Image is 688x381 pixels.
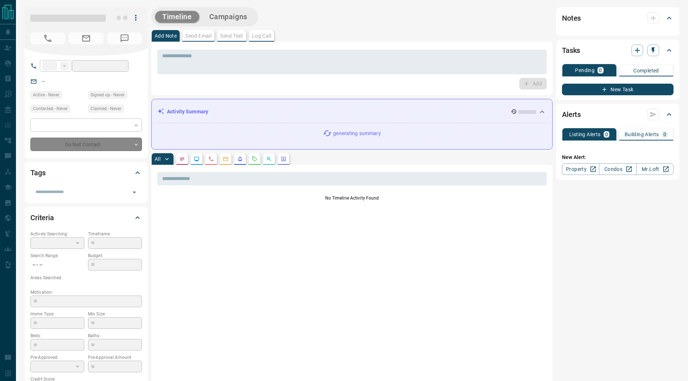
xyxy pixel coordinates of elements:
p: Building Alerts [625,132,659,137]
h2: Criteria [30,212,54,223]
p: Motivation: [30,289,142,296]
span: Active - Never [33,91,59,99]
p: Listing Alerts [569,132,601,137]
div: Alerts [562,106,674,123]
a: Condos [599,163,636,175]
div: Tags [30,164,142,181]
p: Pre-Approved: [30,354,84,361]
p: Min Size: [88,311,142,317]
span: Claimed - Never [91,105,121,112]
p: Add Note [155,33,177,38]
h2: Tasks [562,45,580,56]
span: No Number [30,33,65,44]
p: Pre-Approval Amount: [88,354,142,361]
svg: Requests [252,156,257,162]
svg: Agent Actions [281,156,286,162]
p: Pending [575,68,595,73]
a: Mr.Loft [636,163,674,175]
p: Activity Summary [167,108,208,116]
svg: Listing Alerts [237,156,243,162]
h2: Tags [30,167,45,179]
p: Baths: [88,332,142,339]
button: Timeline [155,11,199,23]
h2: Alerts [562,109,581,120]
svg: Calls [208,156,214,162]
div: Criteria [30,209,142,226]
svg: Notes [179,156,185,162]
a: Property [562,163,599,175]
button: Open [129,187,139,197]
p: -- - -- [30,259,84,271]
div: Notes [562,9,674,27]
span: Signed up - Never [91,91,125,99]
span: No Email [69,33,104,44]
svg: Emails [223,156,228,162]
p: New Alert: [562,154,674,161]
div: Do Not Contact [30,138,142,151]
p: All [155,156,160,162]
button: Campaigns [202,11,255,23]
a: -- [42,78,45,84]
p: 0 [605,132,608,137]
p: 0 [599,68,602,73]
p: 0 [663,132,666,137]
svg: Opportunities [266,156,272,162]
p: No Timeline Activity Found [157,195,547,201]
p: Areas Searched: [30,275,142,281]
p: generating summary [333,130,381,137]
p: Completed [633,68,659,73]
p: Home Type: [30,311,84,317]
button: New Task [562,84,674,95]
div: Activity Summary [158,105,546,118]
div: Tasks [562,42,674,59]
p: Timeframe: [88,231,142,237]
p: Search Range: [30,252,84,259]
svg: Lead Browsing Activity [194,156,200,162]
span: No Number [107,33,142,44]
span: Contacted - Never [33,105,68,112]
h2: Notes [562,12,581,24]
p: Budget: [88,252,142,259]
p: Actively Searching: [30,231,84,237]
p: Beds: [30,332,84,339]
